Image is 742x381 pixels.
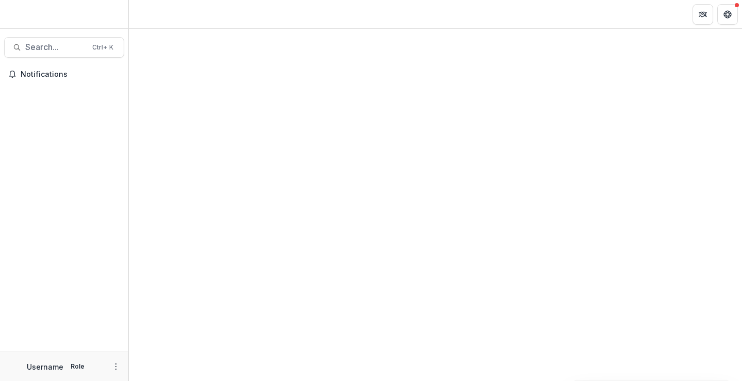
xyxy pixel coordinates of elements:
[21,70,120,79] span: Notifications
[133,7,177,22] nav: breadcrumb
[27,361,63,372] p: Username
[90,42,115,53] div: Ctrl + K
[4,66,124,82] button: Notifications
[110,360,122,373] button: More
[68,362,88,371] p: Role
[693,4,713,25] button: Partners
[25,42,86,52] span: Search...
[717,4,738,25] button: Get Help
[4,37,124,58] button: Search...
